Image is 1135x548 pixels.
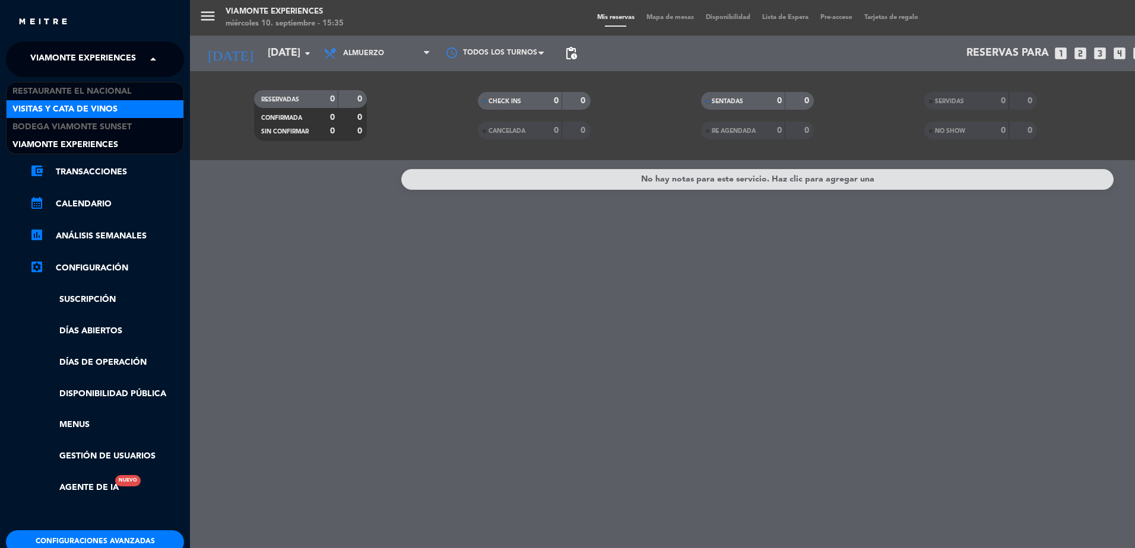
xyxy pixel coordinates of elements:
[564,46,578,60] span: pending_actions
[30,197,184,211] a: calendar_monthCalendario
[30,196,44,210] i: calendar_month
[30,324,184,338] a: Días abiertos
[12,103,118,116] span: Visitas y Cata de Vinos
[30,164,44,178] i: account_balance_wallet
[30,260,44,274] i: settings_applications
[12,120,132,134] span: Bodega Viamonte Sunset
[30,356,184,369] a: Días de Operación
[115,475,141,486] div: Nuevo
[12,85,132,98] span: Restaurante El Nacional
[30,47,136,72] span: Viamonte Experiences
[30,261,184,275] a: Configuración
[30,228,44,242] i: assessment
[30,387,184,401] a: Disponibilidad pública
[30,229,184,243] a: assessmentANÁLISIS SEMANALES
[30,293,184,307] a: Suscripción
[30,165,184,179] a: account_balance_walletTransacciones
[18,18,68,27] img: MEITRE
[30,418,184,432] a: Menus
[30,481,119,495] a: Agente de IANuevo
[12,138,118,152] span: Viamonte Experiences
[30,450,184,463] a: Gestión de usuarios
